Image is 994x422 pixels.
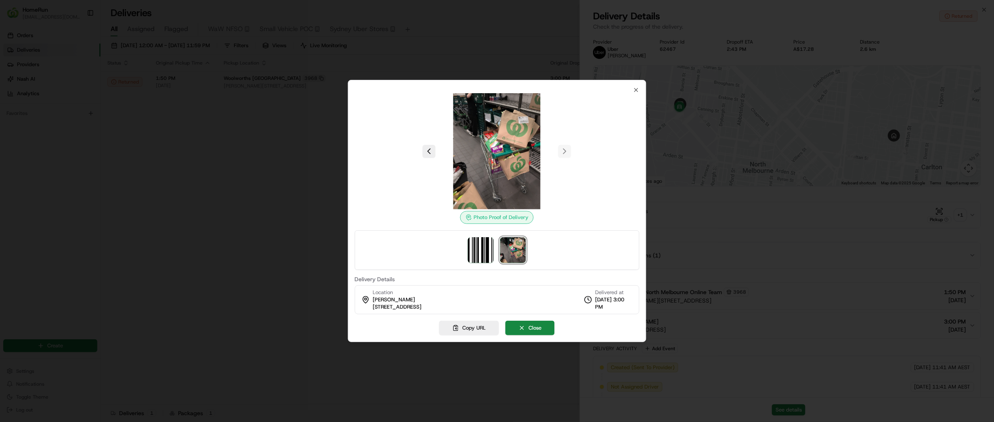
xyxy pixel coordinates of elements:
img: photo_proof_of_delivery image [439,93,555,209]
img: barcode_scan_on_pickup image [468,237,494,263]
span: Delivered at [595,289,632,296]
span: Location [373,289,393,296]
div: Photo Proof of Delivery [460,211,534,224]
span: [PERSON_NAME] [373,296,415,303]
button: Close [505,321,555,335]
span: [STREET_ADDRESS] [373,303,422,311]
label: Delivery Details [355,276,640,282]
span: [DATE] 3:00 PM [595,296,632,311]
img: photo_proof_of_delivery image [500,237,526,263]
button: Copy URL [439,321,499,335]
